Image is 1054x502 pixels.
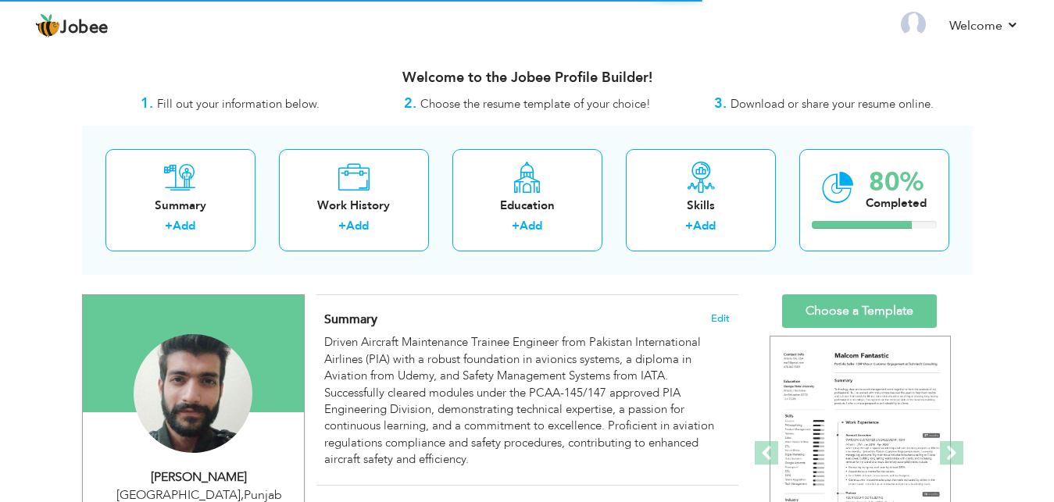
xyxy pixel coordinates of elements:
div: Work History [291,198,416,214]
div: Summary [118,198,243,214]
img: jobee.io [35,13,60,38]
strong: 2. [404,94,416,113]
span: Edit [711,313,730,324]
strong: 3. [714,94,727,113]
label: + [165,218,173,234]
img: Profile Img [901,12,926,37]
div: [PERSON_NAME] [95,468,304,486]
a: Add [346,218,369,233]
label: + [512,218,520,234]
h3: Welcome to the Jobee Profile Builder! [82,70,973,86]
span: Jobee [60,20,109,37]
a: Welcome [949,16,1019,35]
a: Add [520,218,542,233]
a: Jobee [35,13,109,38]
span: Fill out your information below. [157,96,320,112]
span: Choose the resume template of your choice! [420,96,651,112]
span: Download or share your resume online. [731,96,934,112]
a: Add [693,218,716,233]
h4: Adding a summary is a quick and easy way to highlight your experience and interests. [324,312,729,327]
div: Driven Aircraft Maintenance Trainee Engineer from Pakistan International Airlines (PIA) with a ro... [324,334,729,468]
div: 80% [866,169,927,195]
label: + [685,218,693,234]
label: + [338,218,346,234]
div: Skills [638,198,763,214]
span: Summary [324,311,377,328]
strong: 1. [141,94,153,113]
img: Hassan Akhtar [134,334,252,453]
a: Add [173,218,195,233]
div: Completed [866,195,927,212]
a: Choose a Template [782,294,937,328]
div: Education [465,198,590,214]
